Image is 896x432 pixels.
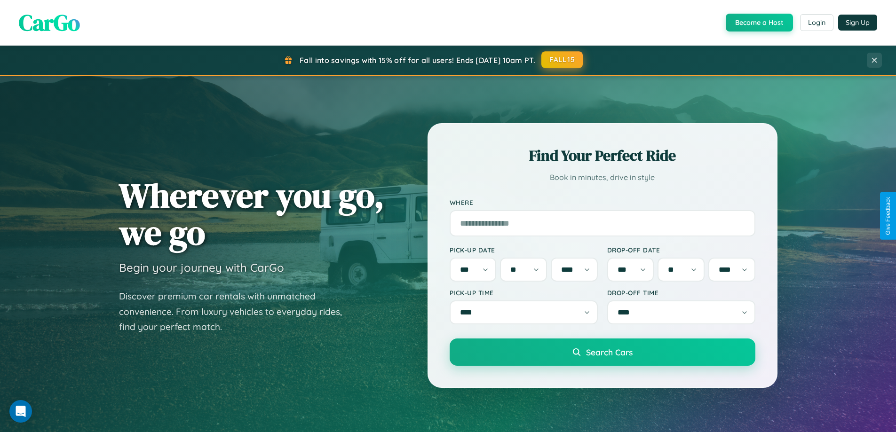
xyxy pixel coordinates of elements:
button: FALL15 [541,51,583,68]
label: Pick-up Time [450,289,598,297]
label: Drop-off Time [607,289,755,297]
span: Search Cars [586,347,633,357]
div: Open Intercom Messenger [9,400,32,423]
h3: Begin your journey with CarGo [119,260,284,275]
span: CarGo [19,7,80,38]
label: Where [450,198,755,206]
button: Search Cars [450,338,755,366]
p: Discover premium car rentals with unmatched convenience. From luxury vehicles to everyday rides, ... [119,289,354,335]
h1: Wherever you go, we go [119,177,384,251]
button: Login [800,14,833,31]
label: Drop-off Date [607,246,755,254]
button: Sign Up [838,15,877,31]
label: Pick-up Date [450,246,598,254]
p: Book in minutes, drive in style [450,171,755,184]
div: Give Feedback [885,197,891,235]
h2: Find Your Perfect Ride [450,145,755,166]
button: Become a Host [726,14,793,31]
span: Fall into savings with 15% off for all users! Ends [DATE] 10am PT. [300,55,535,65]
